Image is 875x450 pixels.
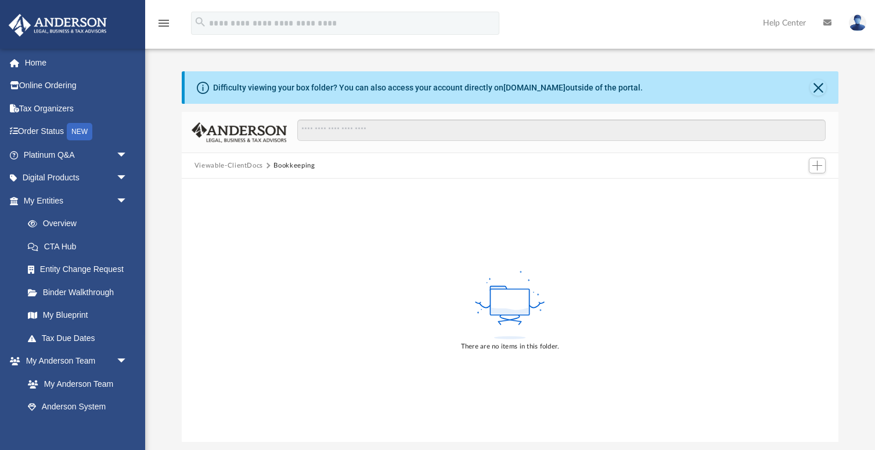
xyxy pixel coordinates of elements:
[8,166,145,190] a: Digital Productsarrow_drop_down
[8,74,145,97] a: Online Ordering
[194,16,207,28] i: search
[8,120,145,144] a: Order StatusNEW
[16,212,145,235] a: Overview
[116,166,139,190] span: arrow_drop_down
[8,189,145,212] a: My Entitiesarrow_drop_down
[5,14,110,37] img: Anderson Advisors Platinum Portal
[213,82,643,94] div: Difficulty viewing your box folder? You can also access your account directly on outside of the p...
[67,123,92,140] div: NEW
[297,119,826,141] input: Search files and folders
[195,161,263,171] button: Viewable-ClientDocs
[16,395,139,419] a: Anderson System
[273,161,315,171] button: Bookkeeping
[16,326,145,350] a: Tax Due Dates
[8,97,145,120] a: Tax Organizers
[16,235,145,258] a: CTA Hub
[809,158,826,174] button: Add
[116,189,139,213] span: arrow_drop_down
[16,258,145,281] a: Entity Change Request
[16,372,134,395] a: My Anderson Team
[810,79,826,96] button: Close
[116,143,139,167] span: arrow_drop_down
[503,83,566,92] a: [DOMAIN_NAME]
[849,14,866,31] img: User Pic
[116,350,139,373] span: arrow_drop_down
[8,350,139,373] a: My Anderson Teamarrow_drop_down
[8,143,145,166] a: Platinum Q&Aarrow_drop_down
[16,281,145,304] a: Binder Walkthrough
[461,342,560,352] div: There are no items in this folder.
[157,22,171,30] a: menu
[157,16,171,30] i: menu
[16,304,139,327] a: My Blueprint
[8,51,145,74] a: Home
